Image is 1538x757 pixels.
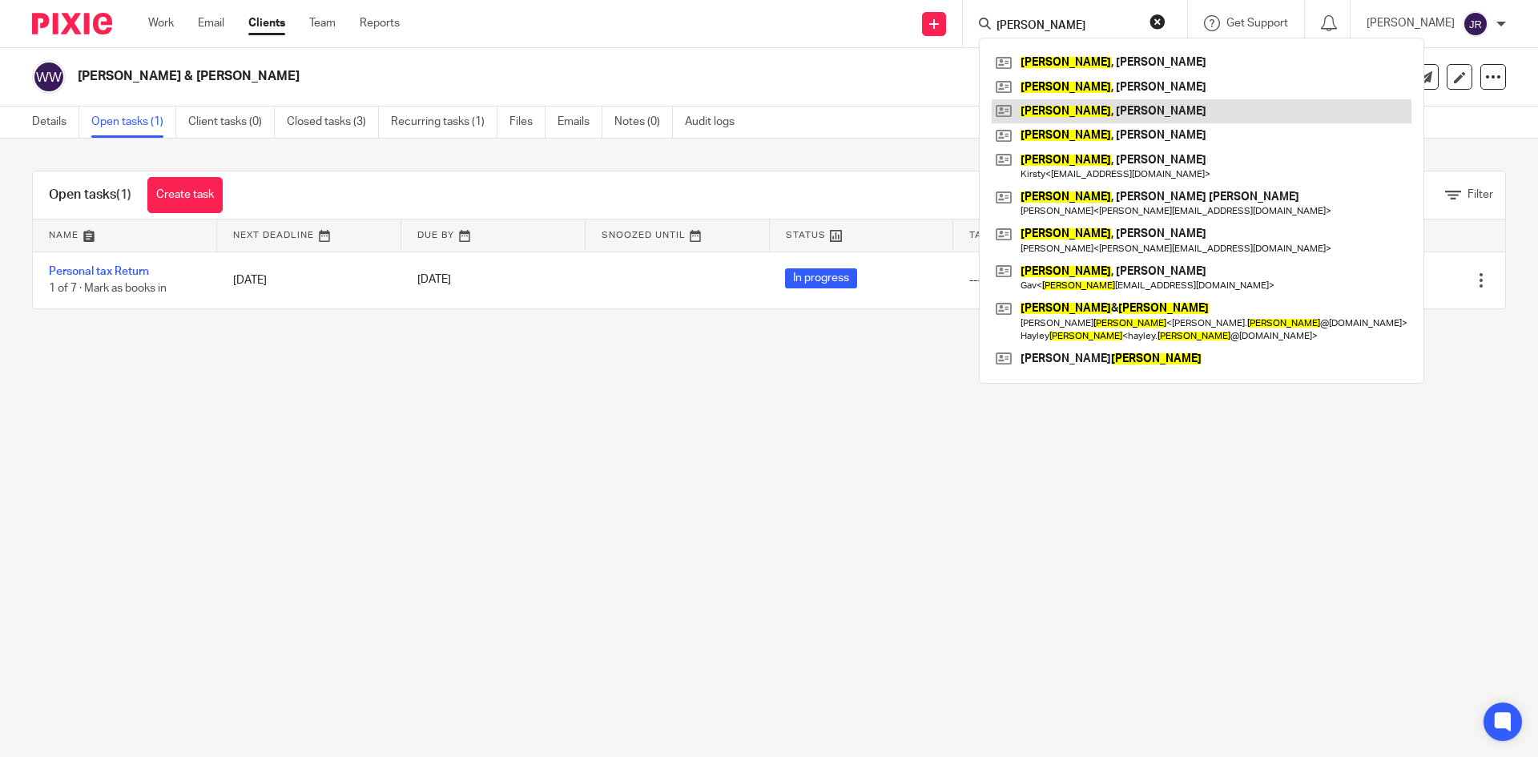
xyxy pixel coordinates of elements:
input: Search [995,19,1139,34]
div: --- [969,272,1121,288]
td: [DATE] [217,252,401,308]
img: svg%3E [32,60,66,94]
button: Clear [1149,14,1166,30]
a: Email [198,15,224,31]
a: Create task [147,177,223,213]
a: Audit logs [685,107,747,138]
img: Pixie [32,13,112,34]
span: [DATE] [417,275,451,286]
a: Reports [360,15,400,31]
a: Notes (0) [614,107,673,138]
a: Team [309,15,336,31]
a: Recurring tasks (1) [391,107,497,138]
a: Work [148,15,174,31]
span: (1) [116,188,131,201]
img: svg%3E [1463,11,1488,37]
a: Closed tasks (3) [287,107,379,138]
a: Open tasks (1) [91,107,176,138]
h1: Open tasks [49,187,131,203]
a: Emails [558,107,602,138]
span: Tags [969,231,996,240]
span: Filter [1468,189,1493,200]
span: In progress [785,268,857,288]
a: Details [32,107,79,138]
a: Files [509,107,546,138]
a: Client tasks (0) [188,107,275,138]
a: Clients [248,15,285,31]
span: 1 of 7 · Mark as books in [49,283,167,294]
p: [PERSON_NAME] [1367,15,1455,31]
span: Status [786,231,826,240]
h2: [PERSON_NAME] & [PERSON_NAME] [78,68,1046,85]
span: Get Support [1226,18,1288,29]
span: Snoozed Until [602,231,686,240]
a: Personal tax Return [49,266,149,277]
